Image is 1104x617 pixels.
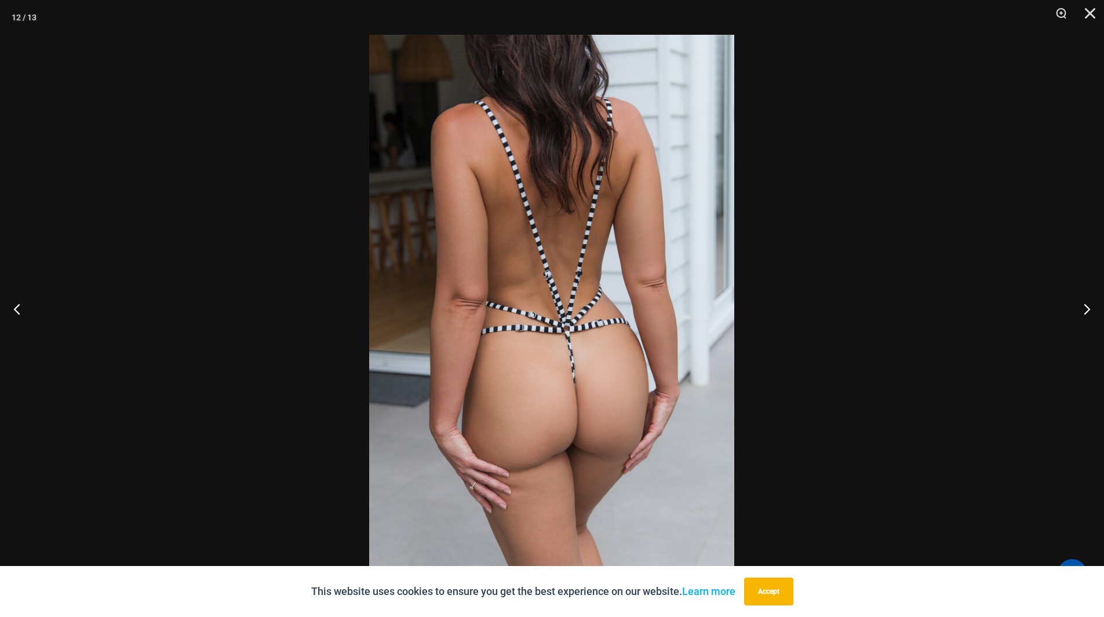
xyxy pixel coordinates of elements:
p: This website uses cookies to ensure you get the best experience on our website. [311,583,735,600]
button: Next [1061,280,1104,338]
img: Inferno Mesh Black White 8561 One Piece 04 [369,35,734,582]
div: 12 / 13 [12,9,37,26]
button: Accept [744,578,793,605]
a: Learn more [682,585,735,597]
